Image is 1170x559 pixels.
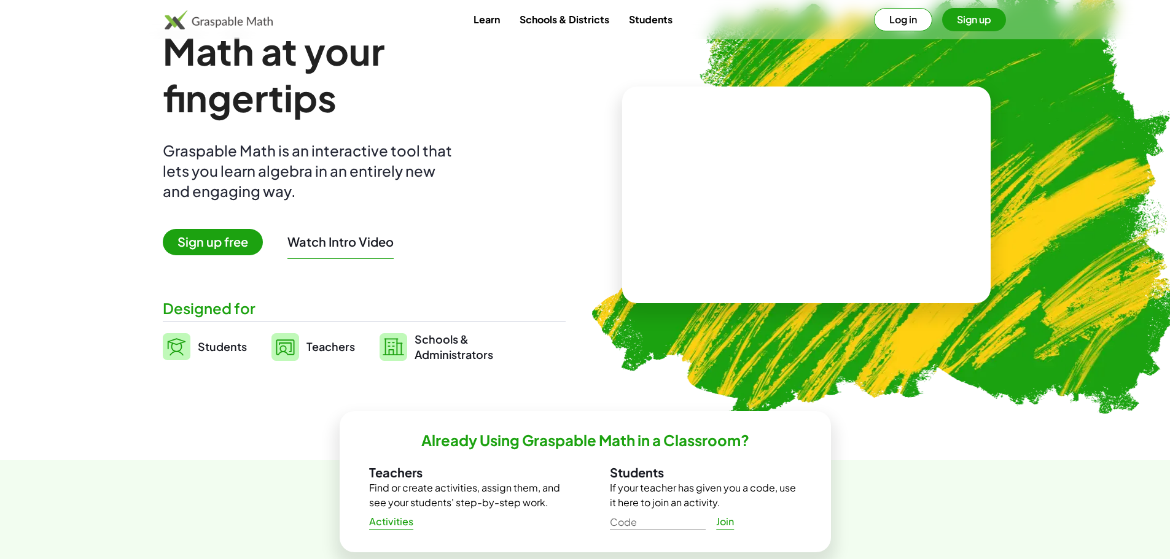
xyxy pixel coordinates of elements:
[464,8,510,31] a: Learn
[359,511,424,533] a: Activities
[714,149,899,241] video: What is this? This is dynamic math notation. Dynamic math notation plays a central role in how Gr...
[198,339,247,353] span: Students
[163,229,263,255] span: Sign up free
[287,234,394,250] button: Watch Intro Video
[942,8,1006,31] button: Sign up
[163,28,553,121] h1: Math at your fingertips
[510,8,619,31] a: Schools & Districts
[369,480,561,510] p: Find or create activities, assign them, and see your students' step-by-step work.
[163,298,566,318] div: Designed for
[163,141,458,201] div: Graspable Math is an interactive tool that lets you learn algebra in an entirely new and engaging...
[380,331,493,362] a: Schools &Administrators
[271,333,299,361] img: svg%3e
[306,339,355,353] span: Teachers
[619,8,682,31] a: Students
[610,480,801,510] p: If your teacher has given you a code, use it here to join an activity.
[380,333,407,361] img: svg%3e
[163,331,247,362] a: Students
[716,515,735,528] span: Join
[369,465,561,480] h3: Teachers
[415,331,493,362] span: Schools & Administrators
[874,8,932,31] button: Log in
[421,431,749,450] h2: Already Using Graspable Math in a Classroom?
[706,511,745,533] a: Join
[271,331,355,362] a: Teachers
[610,465,801,480] h3: Students
[163,333,190,360] img: svg%3e
[369,515,414,528] span: Activities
